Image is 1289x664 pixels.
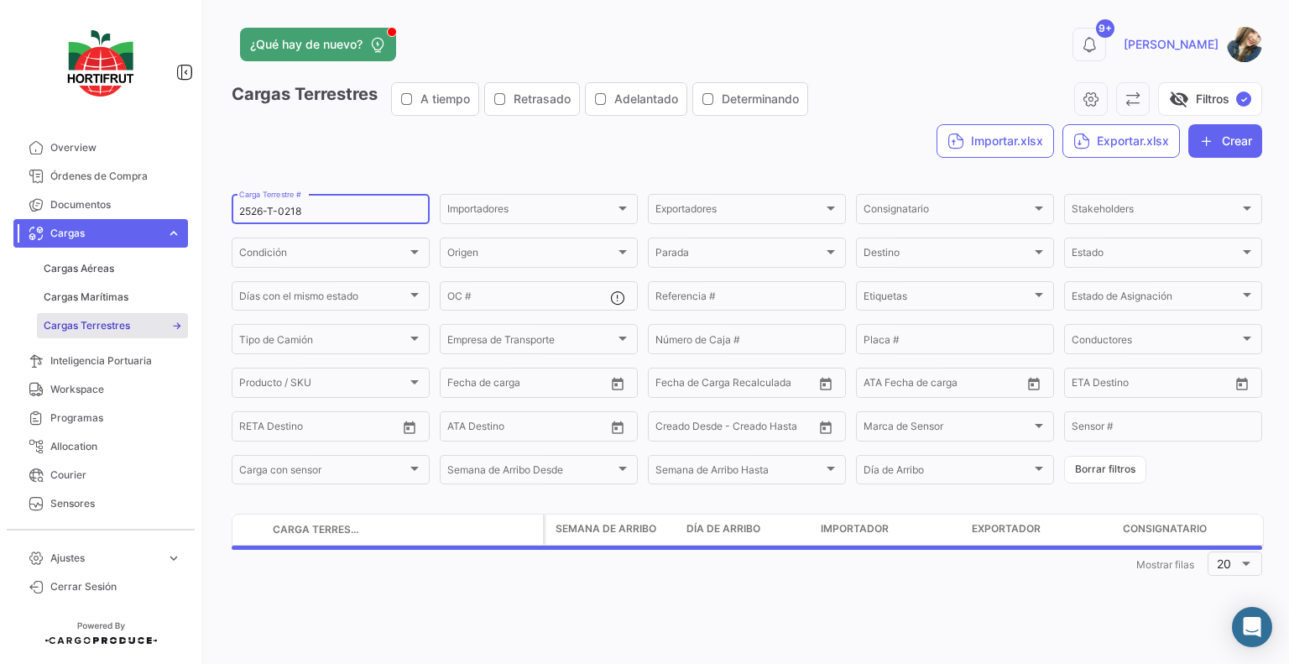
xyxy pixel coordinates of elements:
[37,313,188,338] a: Cargas Terrestres
[1169,89,1189,109] span: visibility_off
[281,423,357,435] input: Hasta
[13,404,188,432] a: Programas
[813,415,838,440] button: Open calendar
[655,379,686,391] input: Desde
[239,249,407,261] span: Condición
[1236,91,1251,107] span: ✓
[50,226,159,241] span: Cargas
[1116,515,1267,545] datatable-header-cell: Consignatario
[367,523,409,536] datatable-header-cell: Póliza
[447,467,615,478] span: Semana de Arribo Desde
[13,432,188,461] a: Allocation
[13,162,188,191] a: Órdenes de Compra
[813,371,838,396] button: Open calendar
[1072,379,1102,391] input: Desde
[239,467,407,478] span: Carga con sensor
[864,467,1031,478] span: Día de Arribo
[965,515,1116,545] datatable-header-cell: Exportador
[1229,371,1255,396] button: Open calendar
[1072,206,1239,217] span: Stakeholders
[239,336,407,348] span: Tipo de Camión
[13,489,188,518] a: Sensores
[1123,521,1207,536] span: Consignatario
[59,20,143,107] img: logo-hortifrut.svg
[655,467,823,478] span: Semana de Arribo Hasta
[734,423,810,435] input: Creado Hasta
[13,461,188,489] a: Courier
[44,290,128,305] span: Cargas Marítimas
[1062,124,1180,158] button: Exportar.xlsx
[1064,456,1146,484] button: Borrar filtros
[556,521,656,536] span: Semana de Arribo
[864,249,1031,261] span: Destino
[409,523,543,536] datatable-header-cell: Estado de Envio
[447,423,498,435] input: ATA Desde
[821,521,889,536] span: Importador
[50,353,181,369] span: Inteligencia Portuaria
[50,551,159,566] span: Ajustes
[50,439,181,454] span: Allocation
[50,410,181,426] span: Programas
[655,423,723,435] input: Creado Desde
[166,551,181,566] span: expand_more
[447,336,615,348] span: Empresa de Transporte
[680,515,814,545] datatable-header-cell: Día de Arribo
[166,226,181,241] span: expand_more
[250,36,363,53] span: ¿Qué hay de nuevo?
[1158,82,1262,116] button: visibility_offFiltros✓
[1124,36,1219,53] span: [PERSON_NAME]
[1188,124,1262,158] button: Crear
[1021,371,1046,396] button: Open calendar
[50,197,181,212] span: Documentos
[447,249,615,261] span: Origen
[1227,27,1262,62] img: 67520e24-8e31-41af-9406-a183c2b4e474.jpg
[50,468,181,483] span: Courier
[655,249,823,261] span: Parada
[1217,557,1231,571] span: 20
[937,124,1054,158] button: Importar.xlsx
[50,579,181,594] span: Cerrar Sesión
[1072,249,1239,261] span: Estado
[50,496,181,511] span: Sensores
[693,83,807,115] button: Determinando
[697,379,773,391] input: Hasta
[814,515,965,545] datatable-header-cell: Importador
[239,293,407,305] span: Días con el mismo estado
[44,318,130,333] span: Cargas Terrestres
[273,522,360,537] span: Carga Terrestre #
[545,515,680,545] datatable-header-cell: Semana de Arribo
[13,375,188,404] a: Workspace
[489,379,565,391] input: Hasta
[605,415,630,440] button: Open calendar
[397,415,422,440] button: Open calendar
[722,91,799,107] span: Determinando
[392,83,478,115] button: A tiempo
[1232,607,1272,647] div: Abrir Intercom Messenger
[510,423,586,435] input: ATA Hasta
[240,28,396,61] button: ¿Qué hay de nuevo?
[13,191,188,219] a: Documentos
[686,521,760,536] span: Día de Arribo
[514,91,571,107] span: Retrasado
[266,515,367,544] datatable-header-cell: Carga Terrestre #
[50,382,181,397] span: Workspace
[37,256,188,281] a: Cargas Aéreas
[1136,558,1194,571] span: Mostrar filas
[972,521,1041,536] span: Exportador
[44,261,114,276] span: Cargas Aéreas
[239,423,269,435] input: Desde
[420,91,470,107] span: A tiempo
[50,140,181,155] span: Overview
[864,293,1031,305] span: Etiquetas
[13,347,188,375] a: Inteligencia Portuaria
[13,133,188,162] a: Overview
[586,83,686,115] button: Adelantado
[614,91,678,107] span: Adelantado
[605,371,630,396] button: Open calendar
[50,169,181,184] span: Órdenes de Compra
[655,206,823,217] span: Exportadores
[447,206,615,217] span: Importadores
[232,82,813,116] h3: Cargas Terrestres
[485,83,579,115] button: Retrasado
[864,206,1031,217] span: Consignatario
